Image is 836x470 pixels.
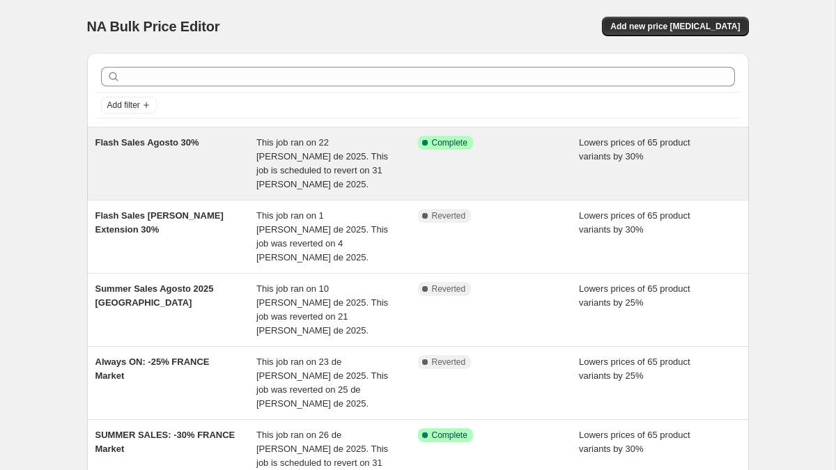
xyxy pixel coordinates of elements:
span: Lowers prices of 65 product variants by 30% [579,430,690,454]
button: Add new price [MEDICAL_DATA] [602,17,748,36]
span: Reverted [432,210,466,221]
span: Lowers prices of 65 product variants by 25% [579,283,690,308]
span: Add filter [107,100,140,111]
span: This job ran on 22 [PERSON_NAME] de 2025. This job is scheduled to revert on 31 [PERSON_NAME] de ... [256,137,388,189]
span: Flash Sales Agosto 30% [95,137,199,148]
span: Summer Sales Agosto 2025 [GEOGRAPHIC_DATA] [95,283,214,308]
span: Always ON: -25% FRANCE Market [95,357,210,381]
span: Lowers prices of 65 product variants by 25% [579,357,690,381]
span: SUMMER SALES: -30% FRANCE Market [95,430,235,454]
span: Lowers prices of 65 product variants by 30% [579,137,690,162]
span: Add new price [MEDICAL_DATA] [610,21,740,32]
span: Reverted [432,283,466,295]
span: This job ran on 1 [PERSON_NAME] de 2025. This job was reverted on 4 [PERSON_NAME] de 2025. [256,210,388,263]
span: Flash Sales [PERSON_NAME] Extension 30% [95,210,224,235]
span: Reverted [432,357,466,368]
button: Add filter [101,97,157,113]
span: Complete [432,137,467,148]
span: Lowers prices of 65 product variants by 30% [579,210,690,235]
span: This job ran on 23 de [PERSON_NAME] de 2025. This job was reverted on 25 de [PERSON_NAME] de 2025. [256,357,388,409]
span: Complete [432,430,467,441]
span: This job ran on 10 [PERSON_NAME] de 2025. This job was reverted on 21 [PERSON_NAME] de 2025. [256,283,388,336]
span: NA Bulk Price Editor [87,19,220,34]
